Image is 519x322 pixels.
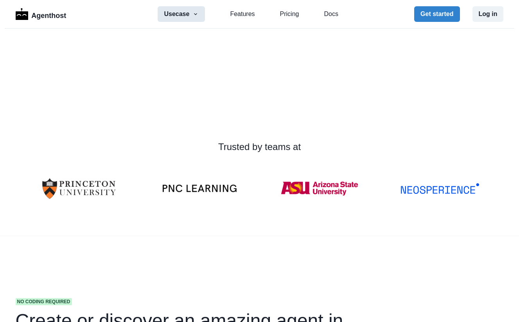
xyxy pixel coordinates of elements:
[280,166,359,211] img: ASU-Logo.png
[160,184,239,193] img: PNC-LEARNING-Logo-v2.1.webp
[16,7,66,21] a: LogoAgenthost
[324,9,338,19] a: Docs
[16,298,72,305] span: No coding required
[280,9,299,19] a: Pricing
[401,183,479,194] img: NSP_Logo_Blue.svg
[230,9,255,19] a: Features
[31,7,66,21] p: Agenthost
[16,8,29,20] img: Logo
[414,6,460,22] button: Get started
[472,6,504,22] button: Log in
[40,166,118,211] img: University-of-Princeton-Logo.png
[25,140,494,154] p: Trusted by teams at
[158,6,205,22] button: Usecase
